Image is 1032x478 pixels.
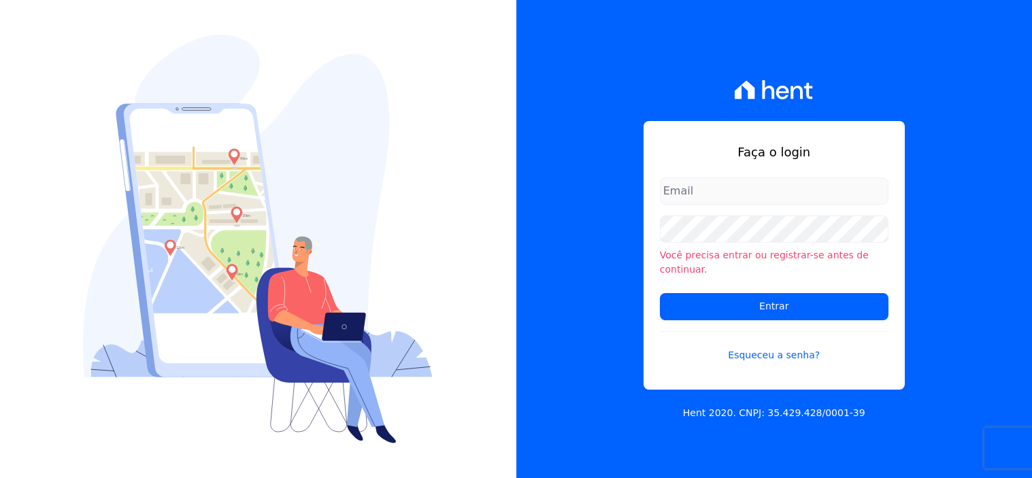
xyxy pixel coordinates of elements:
li: Você precisa entrar ou registrar-se antes de continuar. [660,248,888,277]
a: Esqueceu a senha? [660,331,888,362]
input: Entrar [660,293,888,320]
input: Email [660,177,888,205]
p: Hent 2020. CNPJ: 35.429.428/0001-39 [683,406,865,420]
h1: Faça o login [660,143,888,161]
img: Login [83,35,433,443]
